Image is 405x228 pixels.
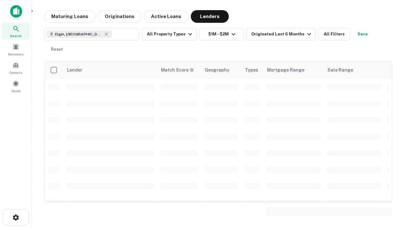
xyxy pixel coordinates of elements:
[246,28,316,41] button: Originated Last 6 Months
[44,10,95,23] button: Maturing Loans
[191,10,229,23] button: Lenders
[318,28,350,41] button: All Filters
[2,22,30,40] a: Search
[205,66,229,74] div: Geography
[67,66,82,74] div: Lender
[2,78,30,95] a: Saved
[55,31,103,37] span: Elgin, [GEOGRAPHIC_DATA], [GEOGRAPHIC_DATA]
[10,33,22,38] span: Search
[161,66,193,73] h6: Match Score
[2,41,30,58] a: Borrowers
[9,70,22,75] span: Contacts
[352,28,373,41] button: Save your search to get updates of matches that match your search criteria.
[251,30,313,38] div: Originated Last 6 Months
[373,157,405,187] iframe: Chat Widget
[161,66,194,73] div: Capitalize uses an advanced AI algorithm to match your search with the best lender. The match sco...
[144,10,188,23] button: Active Loans
[2,59,30,76] a: Contacts
[157,61,201,79] th: Capitalize uses an advanced AI algorithm to match your search with the best lender. The match sco...
[263,61,324,79] th: Mortgage Range
[98,10,141,23] button: Originations
[267,66,304,74] div: Mortgage Range
[10,5,22,18] img: capitalize-icon.png
[63,61,157,79] th: Lender
[11,88,21,93] span: Saved
[201,61,241,79] th: Geography
[324,61,384,79] th: Sale Range
[47,43,67,56] button: Reset
[245,66,258,74] div: Types
[241,61,263,79] th: Types
[327,66,353,74] div: Sale Range
[199,28,244,41] button: $1M - $2M
[8,52,23,57] span: Borrowers
[142,28,197,41] button: All Property Types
